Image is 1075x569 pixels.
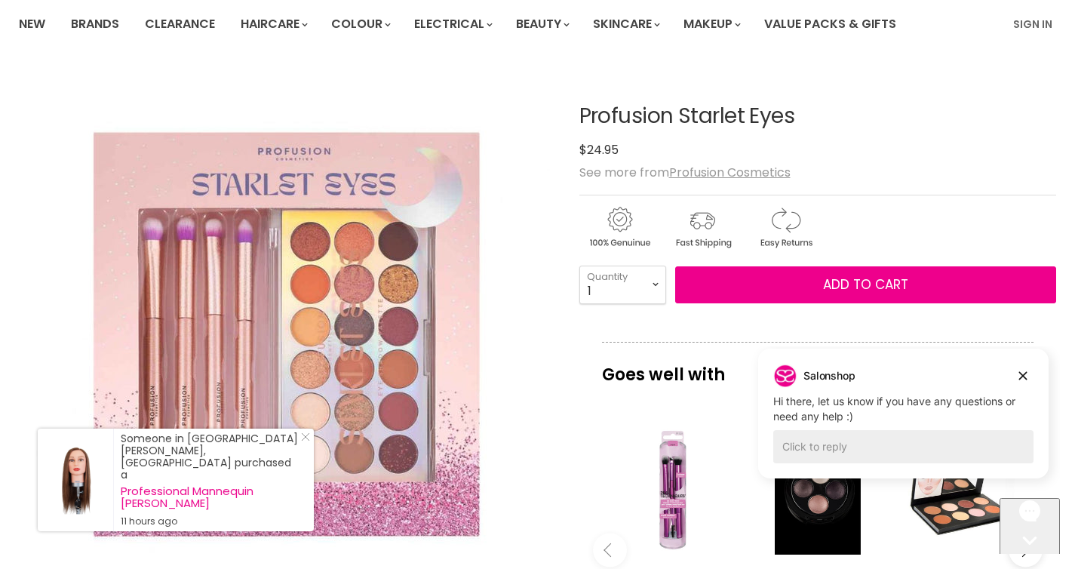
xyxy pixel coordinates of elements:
[669,164,791,181] a: Profusion Cosmetics
[1004,8,1061,40] a: Sign In
[505,8,579,40] a: Beauty
[579,164,791,181] span: See more from
[582,8,669,40] a: Skincare
[134,8,226,40] a: Clearance
[745,205,825,251] img: returns.gif
[121,515,299,527] small: 11 hours ago
[579,266,666,303] select: Quantity
[301,432,310,441] svg: Close Icon
[747,346,1060,501] iframe: Gorgias live chat campaigns
[602,342,1034,392] p: Goes well with
[672,8,750,40] a: Makeup
[403,8,502,40] a: Electrical
[229,8,317,40] a: Haircare
[579,141,619,158] span: $24.95
[121,432,299,527] div: Someone in [GEOGRAPHIC_DATA][PERSON_NAME], [GEOGRAPHIC_DATA] purchased a
[8,2,956,46] ul: Main menu
[121,485,299,509] a: Professional Mannequin [PERSON_NAME]
[8,8,57,40] a: New
[579,105,1057,128] h1: Profusion Starlet Eyes
[662,205,742,251] img: shipping.gif
[675,266,1057,304] button: Add to cart
[753,8,908,40] a: Value Packs & Gifts
[320,8,400,40] a: Colour
[823,275,908,294] span: Add to cart
[1000,498,1060,554] iframe: Gorgias live chat messenger
[38,429,113,531] a: Visit product page
[295,432,310,448] a: Close Notification
[60,8,131,40] a: Brands
[579,205,659,251] img: genuine.gif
